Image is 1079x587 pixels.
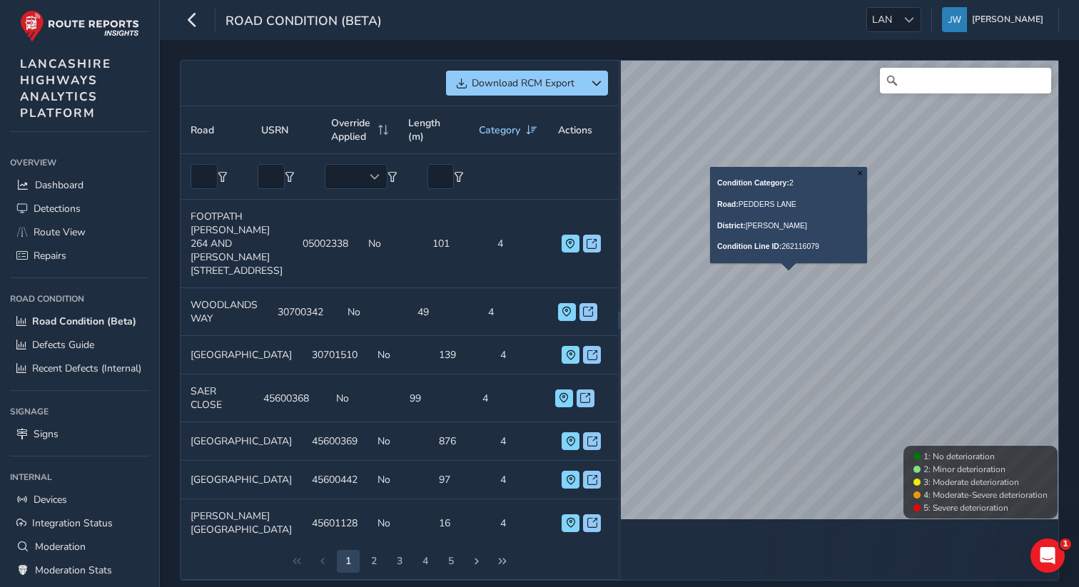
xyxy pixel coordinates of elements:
[487,200,552,288] td: 4
[479,123,520,137] span: Category
[472,76,574,90] span: Download RCM Export
[10,488,149,511] a: Devices
[10,333,149,357] a: Defects Guide
[10,511,149,535] a: Integration Status
[34,493,67,506] span: Devices
[10,422,149,446] a: Signs
[739,200,796,208] span: PEDDERS LANE
[10,535,149,558] a: Moderation
[285,172,295,182] button: Filter
[408,116,459,143] span: Length (m)
[35,178,83,192] span: Dashboard
[407,288,477,336] td: 49
[923,451,995,462] span: 1: No deterioration
[717,199,860,210] p: Road:
[10,220,149,244] a: Route View
[378,473,390,486] span: No
[32,315,136,328] span: Road Condition (Beta)
[378,434,390,448] span: No
[181,374,253,422] td: SAER CLOSE
[10,288,149,310] div: Road Condition
[478,288,548,336] td: 4
[302,461,368,499] td: 45600442
[1060,538,1071,550] span: 1
[923,476,1019,488] span: 3: Moderate deterioration
[34,225,86,239] span: Route View
[181,422,302,461] td: [GEOGRAPHIC_DATA]
[10,466,149,488] div: Internal
[253,374,326,422] td: 45600368
[32,516,113,530] span: Integration Status
[268,288,338,336] td: 30700342
[10,152,149,173] div: Overview
[10,401,149,422] div: Signage
[923,464,1005,475] span: 2: Minor deterioration
[35,540,86,553] span: Moderation
[10,173,149,197] a: Dashboard
[490,422,552,461] td: 4
[867,8,897,31] span: LAN
[261,123,288,137] span: USRN
[348,305,360,319] span: No
[414,550,437,573] button: Page 5
[388,550,411,573] button: Page 4
[378,516,390,530] span: No
[34,202,81,215] span: Detections
[331,116,373,143] span: Override Applied
[302,336,368,374] td: 30701510
[490,336,552,374] td: 4
[465,550,488,573] button: Next Page
[10,558,149,582] a: Moderation Stats
[853,167,867,179] button: Close popup
[181,336,302,374] td: [GEOGRAPHIC_DATA]
[20,56,111,121] span: LANCASHIRE HIGHWAYS ANALYTICS PLATFORM
[10,197,149,220] a: Detections
[181,288,268,336] td: WOODLANDS WAY
[781,242,819,250] span: 262116079
[302,422,368,461] td: 45600369
[558,123,592,137] span: Actions
[789,178,794,187] span: 2
[923,489,1048,501] span: 4: Moderate-Severe deterioration
[20,10,139,42] img: rr logo
[490,499,552,547] td: 4
[942,7,967,32] img: diamond-layout
[10,357,149,380] a: Recent Defects (Internal)
[32,338,94,352] span: Defects Guide
[1030,538,1065,573] iframe: Intercom live chat
[34,427,59,441] span: Signs
[972,7,1043,32] span: [PERSON_NAME]
[400,374,472,422] td: 99
[923,502,1008,514] span: 5: Severe deterioration
[218,172,228,182] button: Filter
[429,422,490,461] td: 876
[368,237,381,250] span: No
[454,172,464,182] button: Filter
[302,499,368,547] td: 45601128
[490,461,552,499] td: 4
[35,563,112,577] span: Moderation Stats
[226,12,382,32] span: Road Condition (Beta)
[10,244,149,267] a: Repairs
[363,550,385,573] button: Page 3
[422,200,487,288] td: 101
[181,461,302,499] td: [GEOGRAPHIC_DATA]
[717,178,860,189] p: Condition Category:
[746,221,807,230] span: [PERSON_NAME]
[429,336,490,374] td: 139
[32,362,141,375] span: Recent Defects (Internal)
[429,461,490,499] td: 97
[717,241,860,252] p: Condition Line ID:
[337,550,360,573] button: Page 2
[440,550,462,573] button: Page 6
[387,172,397,182] button: Filter
[621,61,1058,519] canvas: Map
[446,71,584,96] button: Download RCM Export
[34,249,66,262] span: Repairs
[942,7,1048,32] button: [PERSON_NAME]
[293,200,358,288] td: 05002338
[10,310,149,333] a: Road Condition (Beta)
[191,123,214,137] span: Road
[429,499,490,547] td: 16
[378,348,390,362] span: No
